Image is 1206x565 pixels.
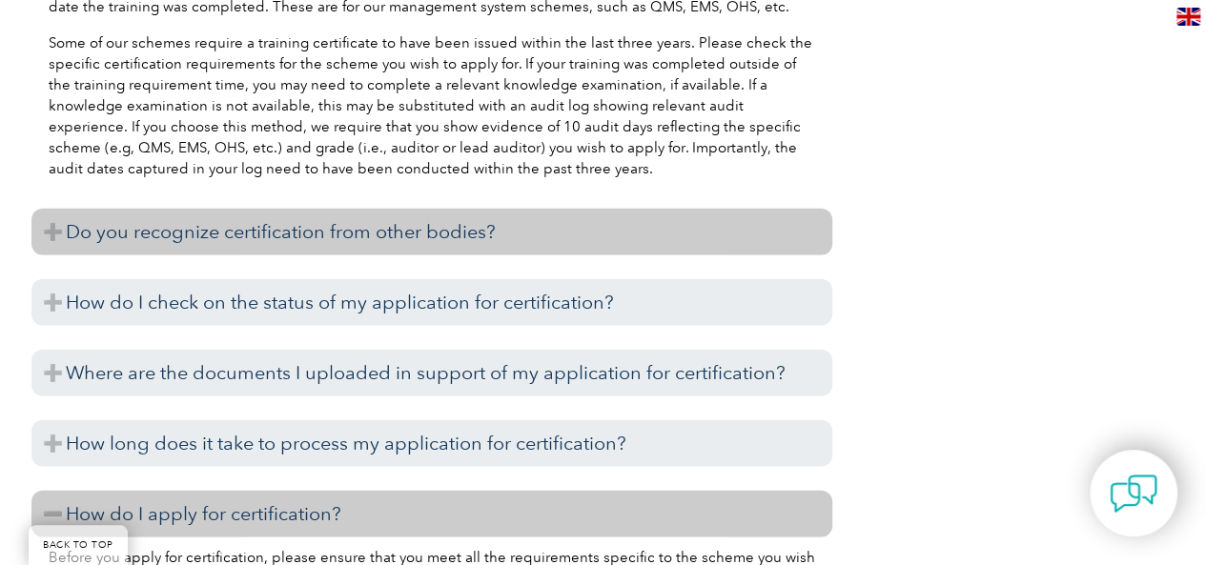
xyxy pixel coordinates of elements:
[1176,8,1200,26] img: en
[31,350,832,396] h3: Where are the documents I uploaded in support of my application for certification?
[49,32,815,179] p: Some of our schemes require a training certificate to have been issued within the last three year...
[31,279,832,326] h3: How do I check on the status of my application for certification?
[31,420,832,467] h3: How long does it take to process my application for certification?
[31,491,832,537] h3: How do I apply for certification?
[31,209,832,255] h3: Do you recognize certification from other bodies?
[29,525,128,565] a: BACK TO TOP
[1110,470,1157,517] img: contact-chat.png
